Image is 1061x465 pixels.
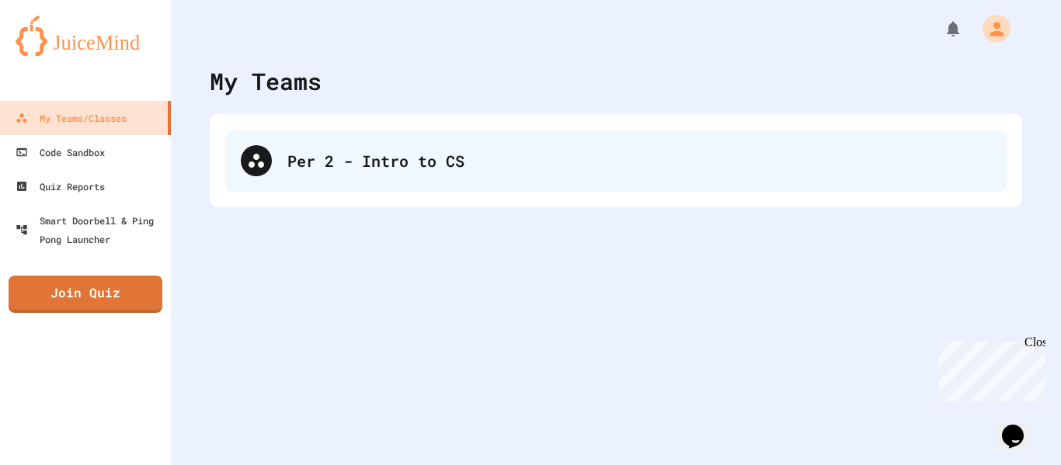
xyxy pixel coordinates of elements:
[287,149,991,172] div: Per 2 - Intro to CS
[16,143,105,161] div: Code Sandbox
[996,403,1045,449] iframe: chat widget
[966,11,1014,47] div: My Account
[16,177,105,196] div: Quiz Reports
[225,130,1007,192] div: Per 2 - Intro to CS
[932,335,1045,401] iframe: chat widget
[16,211,165,248] div: Smart Doorbell & Ping Pong Launcher
[16,109,127,127] div: My Teams/Classes
[16,16,155,56] img: logo-orange.svg
[210,64,322,99] div: My Teams
[915,16,966,42] div: My Notifications
[9,276,162,313] a: Join Quiz
[6,6,107,99] div: Chat with us now!Close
